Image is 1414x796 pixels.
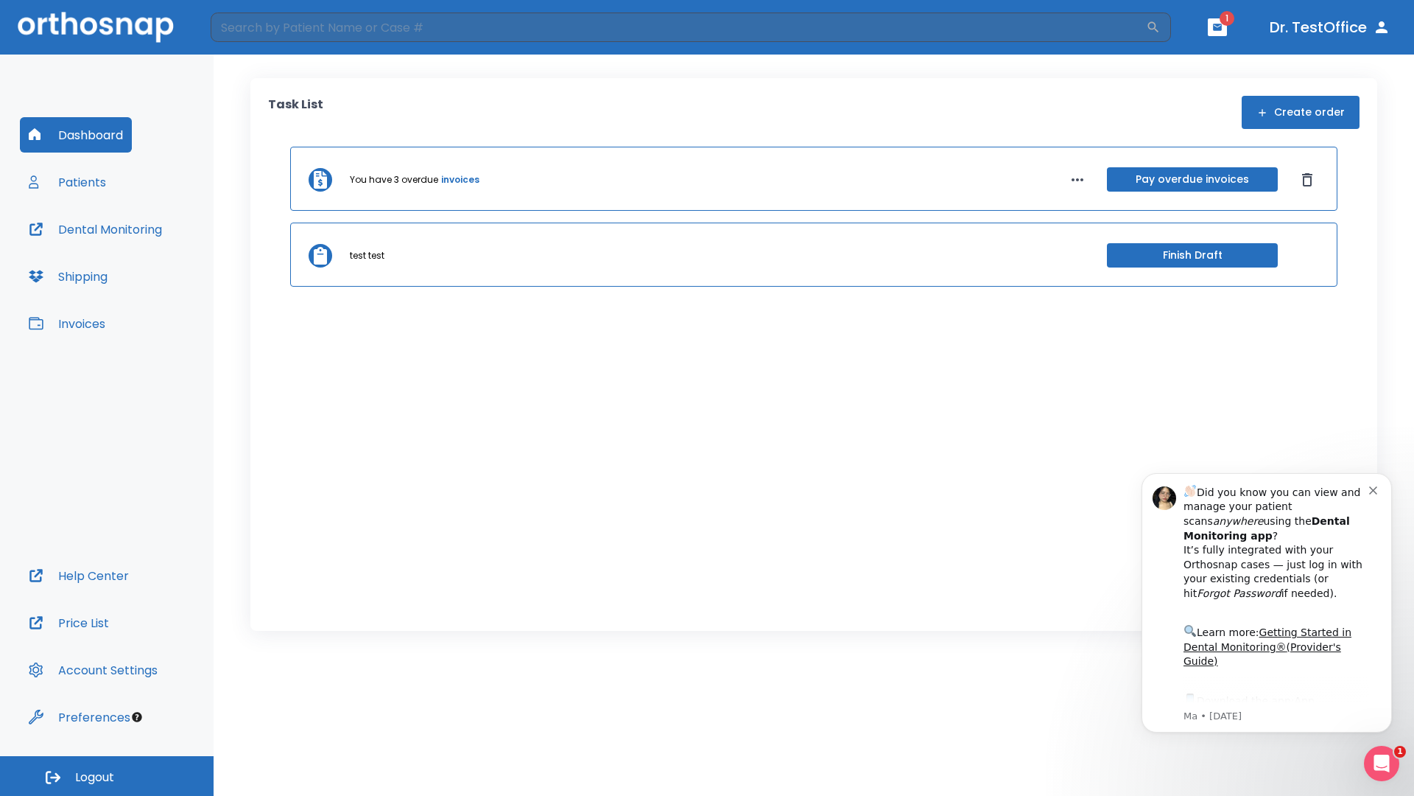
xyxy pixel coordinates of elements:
[1394,746,1406,758] span: 1
[20,164,115,200] button: Patients
[350,249,384,262] p: test test
[18,12,174,42] img: Orthosnap
[20,306,114,341] button: Invoices
[211,13,1146,42] input: Search by Patient Name or Case #
[75,769,114,786] span: Logout
[1107,243,1278,268] button: Finish Draft
[1242,96,1360,129] button: Create order
[268,96,323,129] p: Task List
[64,240,250,315] div: Download the app: | ​ Let us know if you need help getting started!
[20,605,118,640] button: Price List
[20,117,132,153] button: Dashboard
[20,259,116,294] button: Shipping
[20,699,139,735] button: Preferences
[64,244,195,270] a: App Store
[1364,746,1399,781] iframe: Intercom live chat
[1295,168,1319,192] button: Dismiss
[130,711,144,724] div: Tooltip anchor
[250,32,261,43] button: Dismiss notification
[64,259,250,272] p: Message from Ma, sent 1w ago
[20,212,171,247] button: Dental Monitoring
[350,173,438,186] p: You have 3 overdue
[1107,167,1278,192] button: Pay overdue invoices
[1264,14,1396,41] button: Dr. TestOffice
[20,558,138,593] button: Help Center
[441,173,479,186] a: invoices
[1119,451,1414,756] iframe: Intercom notifications message
[1220,11,1234,26] span: 1
[20,652,166,688] button: Account Settings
